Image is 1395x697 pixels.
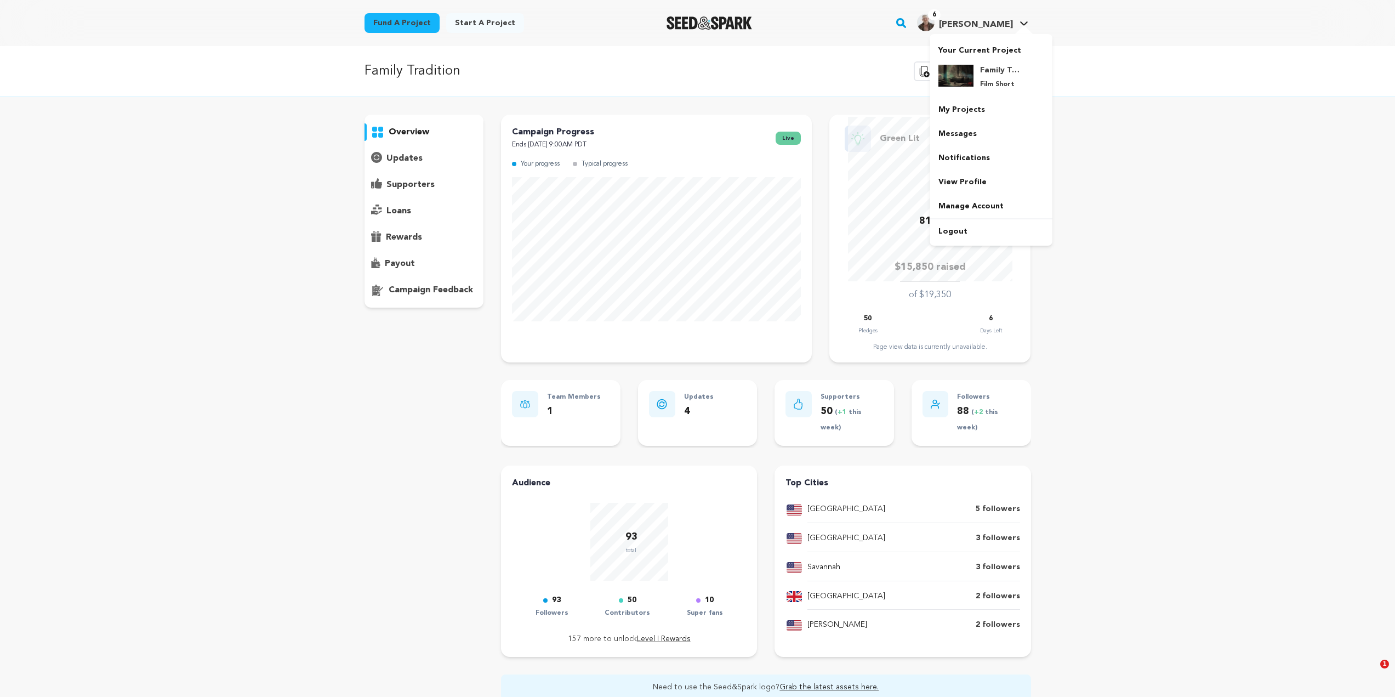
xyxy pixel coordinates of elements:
[667,16,753,30] a: Seed&Spark Homepage
[512,477,746,490] h4: Audience
[365,229,484,246] button: rewards
[547,404,601,420] p: 1
[512,139,594,151] p: Ends [DATE] 9:00AM PDT
[386,205,411,218] p: loans
[840,343,1020,352] div: Page view data is currently unavailable.
[807,503,885,516] p: [GEOGRAPHIC_DATA]
[930,194,1052,218] a: Manage Account
[1358,660,1384,686] iframe: Intercom live chat
[667,16,753,30] img: Seed&Spark Logo Dark Mode
[821,404,883,435] p: 50
[938,41,1044,56] p: Your Current Project
[386,231,422,244] p: rewards
[508,681,1024,694] p: Need to use the Seed&Spark logo?
[974,409,985,416] span: +2
[930,170,1052,194] a: View Profile
[980,65,1020,76] h4: Family Tradition
[582,158,628,171] p: Typical progress
[930,98,1052,122] a: My Projects
[389,126,429,139] p: overview
[821,409,862,432] span: ( this week)
[512,633,746,646] p: 157 more to unlock
[807,532,885,545] p: [GEOGRAPHIC_DATA]
[687,607,723,620] p: Super fans
[365,150,484,167] button: updates
[917,14,1013,31] div: Kris S.'s Profile
[919,213,941,229] p: 81%
[365,13,440,33] a: Fund a project
[909,288,951,302] p: of $19,350
[980,325,1002,336] p: Days Left
[446,13,524,33] a: Start a project
[684,391,714,404] p: Updates
[930,122,1052,146] a: Messages
[976,590,1020,603] p: 2 followers
[625,545,637,556] p: total
[552,594,561,607] p: 93
[776,132,801,145] span: live
[386,178,435,191] p: supporters
[938,41,1044,98] a: Your Current Project Family Tradition Film Short
[389,284,473,297] p: campaign feedback
[785,477,1020,490] h4: Top Cities
[628,594,636,607] p: 50
[536,607,568,620] p: Followers
[365,281,484,299] button: campaign feedback
[976,503,1020,516] p: 5 followers
[915,12,1030,35] span: Kris S.'s Profile
[807,619,867,632] p: [PERSON_NAME]
[365,202,484,220] button: loans
[605,607,650,620] p: Contributors
[821,391,883,404] p: Supporters
[521,158,560,171] p: Your progress
[980,80,1020,89] p: Film Short
[976,619,1020,632] p: 2 followers
[917,14,935,31] img: 8baa857225ad225b.jpg
[807,561,840,574] p: Savannah
[684,404,714,420] p: 4
[365,61,460,81] p: Family Tradition
[957,409,998,432] span: ( this week)
[928,9,941,20] span: 6
[858,325,878,336] p: Pledges
[512,126,594,139] p: Campaign Progress
[930,219,1052,243] a: Logout
[989,313,993,325] p: 6
[957,404,1020,435] p: 88
[705,594,714,607] p: 10
[625,529,637,545] p: 93
[957,391,1020,404] p: Followers
[779,683,879,691] a: Grab the latest assets here.
[938,65,973,87] img: 4754893321211a08.png
[930,146,1052,170] a: Notifications
[976,561,1020,574] p: 3 followers
[864,313,872,325] p: 50
[915,12,1030,31] a: Kris S.'s Profile
[807,590,885,603] p: [GEOGRAPHIC_DATA]
[838,409,849,416] span: +1
[547,391,601,404] p: Team Members
[385,257,415,270] p: payout
[939,20,1013,29] span: [PERSON_NAME]
[637,635,691,643] a: Level I Rewards
[365,123,484,141] button: overview
[365,255,484,273] button: payout
[1380,660,1389,668] span: 1
[365,176,484,194] button: supporters
[386,152,423,165] p: updates
[976,532,1020,545] p: 3 followers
